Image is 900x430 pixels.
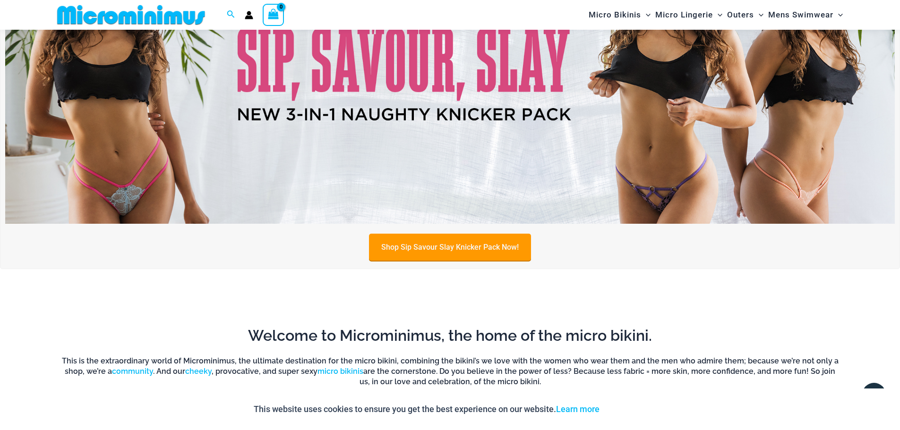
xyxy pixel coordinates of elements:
a: Learn more [556,404,600,414]
a: Micro BikinisMenu ToggleMenu Toggle [586,3,653,27]
h6: This is the extraordinary world of Microminimus, the ultimate destination for the micro bikini, c... [60,356,840,388]
a: View Shopping Cart, empty [263,4,284,25]
span: Micro Bikinis [589,3,641,27]
a: community [112,367,153,376]
a: Search icon link [227,9,235,21]
h2: Welcome to Microminimus, the home of the micro bikini. [60,326,840,346]
a: Mens SwimwearMenu ToggleMenu Toggle [766,3,845,27]
span: Menu Toggle [833,3,843,27]
img: MM SHOP LOGO FLAT [53,4,209,25]
span: Menu Toggle [641,3,651,27]
span: Menu Toggle [754,3,763,27]
a: OutersMenu ToggleMenu Toggle [725,3,766,27]
a: cheeky [185,367,212,376]
nav: Site Navigation [585,1,847,28]
span: Mens Swimwear [768,3,833,27]
a: Shop Sip Savour Slay Knicker Pack Now! [369,234,531,261]
a: micro bikinis [317,367,363,376]
span: Outers [727,3,754,27]
p: This website uses cookies to ensure you get the best experience on our website. [254,402,600,416]
span: Menu Toggle [713,3,722,27]
button: Accept [607,398,647,421]
a: Micro LingerieMenu ToggleMenu Toggle [653,3,725,27]
a: Account icon link [245,11,253,19]
span: Micro Lingerie [655,3,713,27]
